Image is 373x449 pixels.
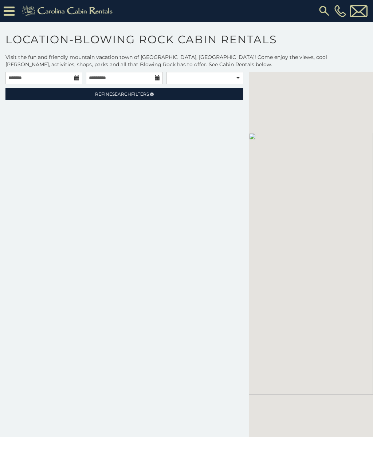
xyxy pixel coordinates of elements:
[5,88,243,100] a: RefineSearchFilters
[18,4,119,18] img: Khaki-logo.png
[112,91,131,97] span: Search
[318,4,331,17] img: search-regular.svg
[333,5,348,17] a: [PHONE_NUMBER]
[95,91,149,97] span: Refine Filters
